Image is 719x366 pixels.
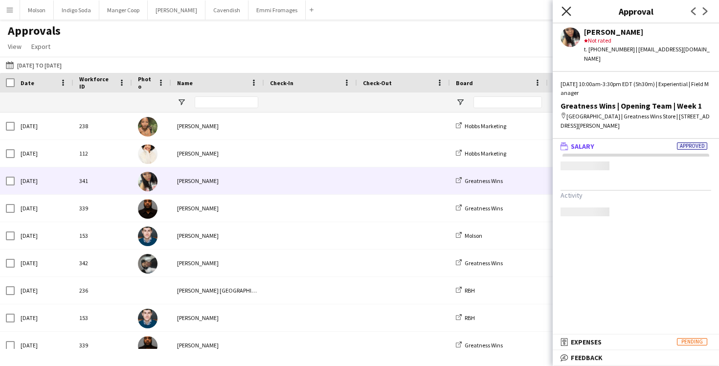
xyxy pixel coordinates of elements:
[553,5,719,18] h3: Approval
[465,205,503,212] span: Greatness Wins
[138,227,157,246] img: George Haralabaopoulos
[20,0,54,20] button: Molson
[561,112,711,130] div: [GEOGRAPHIC_DATA] | Greatness Wins Store | [STREET_ADDRESS][PERSON_NAME]
[138,75,154,90] span: Photo
[561,80,711,97] div: [DATE] 10:00am-3:30pm EDT (5h30m) | Experiential | Field Manager
[465,232,482,239] span: Molson
[553,350,719,365] mat-expansion-panel-header: Feedback
[138,254,157,274] img: Tiyon Thomas
[584,45,711,63] div: t. [PHONE_NUMBER] | [EMAIL_ADDRESS][DOMAIN_NAME]
[456,79,473,87] span: Board
[15,332,73,359] div: [DATE]
[465,177,503,184] span: Greatness Wins
[571,338,602,346] span: Expenses
[99,0,148,20] button: Manger Coop
[15,222,73,249] div: [DATE]
[270,79,293,87] span: Check-In
[31,42,50,51] span: Export
[456,314,475,321] a: RBH
[571,353,603,362] span: Feedback
[465,122,506,130] span: Hobbs Marketing
[171,140,264,167] div: [PERSON_NAME]
[15,250,73,276] div: [DATE]
[171,250,264,276] div: [PERSON_NAME]
[584,27,711,36] div: [PERSON_NAME]
[15,277,73,304] div: [DATE]
[465,150,506,157] span: Hobbs Marketing
[73,250,132,276] div: 342
[15,304,73,331] div: [DATE]
[363,79,392,87] span: Check-Out
[15,195,73,222] div: [DATE]
[465,342,503,349] span: Greatness Wins
[177,79,193,87] span: Name
[171,222,264,249] div: [PERSON_NAME]
[456,177,503,184] a: Greatness Wins
[456,205,503,212] a: Greatness Wins
[456,98,465,107] button: Open Filter Menu
[571,142,594,151] span: Salary
[54,0,99,20] button: Indigo Soda
[73,277,132,304] div: 236
[148,0,205,20] button: [PERSON_NAME]
[79,75,114,90] span: Workforce ID
[456,287,475,294] a: RBH
[15,167,73,194] div: [DATE]
[473,96,542,108] input: Board Filter Input
[73,304,132,331] div: 153
[561,101,711,110] div: Greatness Wins | Opening Team | Week 1
[177,98,186,107] button: Open Filter Menu
[205,0,248,20] button: Cavendish
[73,113,132,139] div: 238
[171,304,264,331] div: [PERSON_NAME]
[27,40,54,53] a: Export
[456,342,503,349] a: Greatness Wins
[465,259,503,267] span: Greatness Wins
[15,140,73,167] div: [DATE]
[138,172,157,191] img: Terri Davis
[4,59,64,71] button: [DATE] to [DATE]
[73,222,132,249] div: 153
[4,40,25,53] a: View
[195,96,258,108] input: Name Filter Input
[677,142,707,150] span: Approved
[553,139,719,154] mat-expansion-panel-header: SalaryApproved
[171,277,264,304] div: [PERSON_NAME] [GEOGRAPHIC_DATA][PERSON_NAME]
[456,150,506,157] a: Hobbs Marketing
[138,117,157,137] img: Maya Amoah
[465,287,475,294] span: RBH
[8,42,22,51] span: View
[138,336,157,356] img: Phillip Bobbitt
[584,36,711,45] div: Not rated
[73,140,132,167] div: 112
[171,195,264,222] div: [PERSON_NAME]
[138,144,157,164] img: Chiara Guimond
[138,199,157,219] img: Phillip Bobbitt
[138,309,157,328] img: George Haralabaopoulos
[465,314,475,321] span: RBH
[553,335,719,349] mat-expansion-panel-header: ExpensesPending
[561,191,711,200] h3: Activity
[171,167,264,194] div: [PERSON_NAME]
[171,113,264,139] div: [PERSON_NAME]
[456,122,506,130] a: Hobbs Marketing
[21,79,34,87] span: Date
[248,0,306,20] button: Emmi Fromages
[73,167,132,194] div: 341
[677,338,707,345] span: Pending
[456,232,482,239] a: Molson
[73,332,132,359] div: 339
[553,154,719,224] div: SalaryApproved
[171,332,264,359] div: [PERSON_NAME]
[73,195,132,222] div: 339
[15,113,73,139] div: [DATE]
[456,259,503,267] a: Greatness Wins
